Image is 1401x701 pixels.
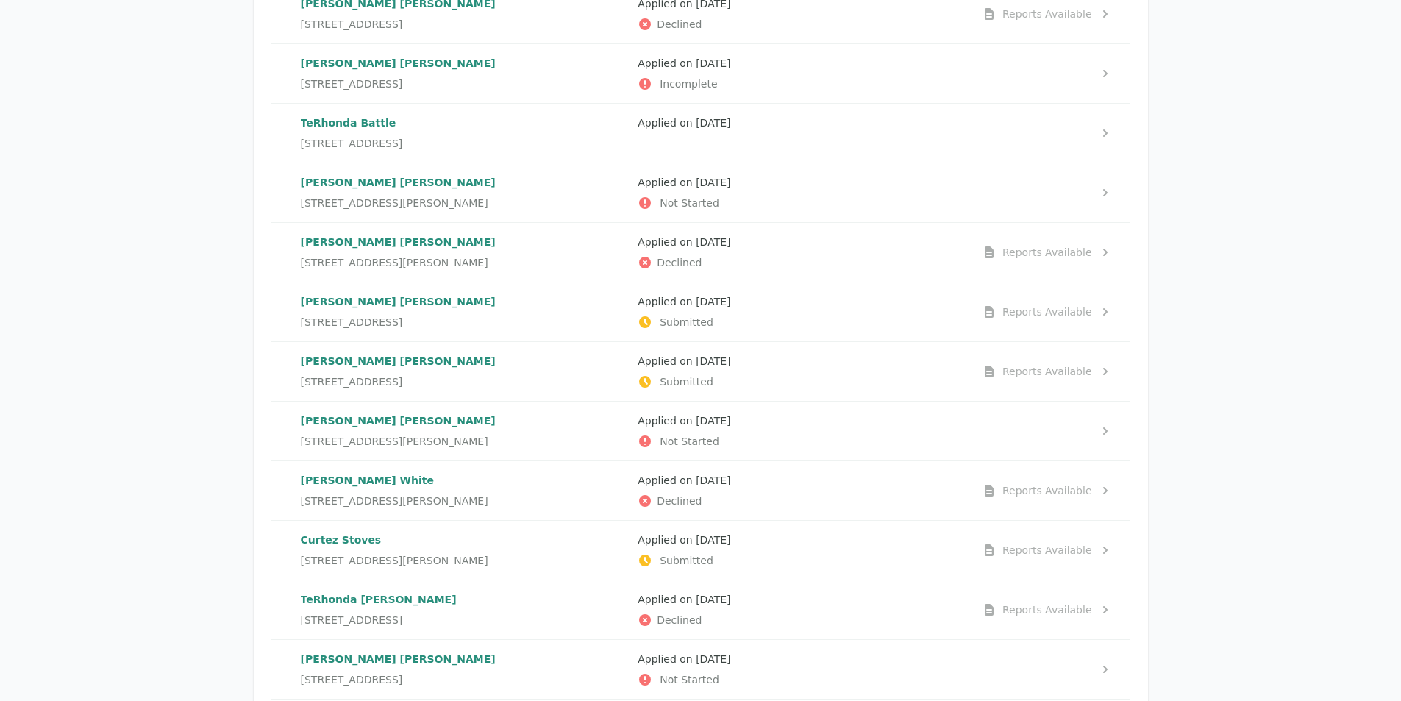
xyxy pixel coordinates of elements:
[301,294,627,309] p: [PERSON_NAME] [PERSON_NAME]
[696,296,730,307] time: [DATE]
[271,163,1130,222] a: [PERSON_NAME] [PERSON_NAME][STREET_ADDRESS][PERSON_NAME]Applied on [DATE]Not Started
[301,115,627,130] p: TeRhonda Battle
[696,594,730,605] time: [DATE]
[638,17,963,32] p: Declined
[301,136,403,151] span: [STREET_ADDRESS]
[696,57,730,69] time: [DATE]
[301,175,627,190] p: [PERSON_NAME] [PERSON_NAME]
[301,473,627,488] p: [PERSON_NAME] White
[696,177,730,188] time: [DATE]
[301,613,403,627] span: [STREET_ADDRESS]
[638,494,963,508] p: Declined
[638,473,963,488] p: Applied on
[301,255,488,270] span: [STREET_ADDRESS][PERSON_NAME]
[696,355,730,367] time: [DATE]
[1002,483,1092,498] div: Reports Available
[271,104,1130,163] a: TeRhonda Battle[STREET_ADDRESS]Applied on [DATE]
[638,196,963,210] p: Not Started
[696,117,730,129] time: [DATE]
[638,115,963,130] p: Applied on
[271,282,1130,341] a: [PERSON_NAME] [PERSON_NAME][STREET_ADDRESS]Applied on [DATE]SubmittedReports Available
[271,640,1130,699] a: [PERSON_NAME] [PERSON_NAME][STREET_ADDRESS]Applied on [DATE]Not Started
[301,652,627,666] p: [PERSON_NAME] [PERSON_NAME]
[696,653,730,665] time: [DATE]
[301,672,403,687] span: [STREET_ADDRESS]
[301,413,627,428] p: [PERSON_NAME] [PERSON_NAME]
[638,434,963,449] p: Not Started
[271,521,1130,580] a: Curtez Stoves[STREET_ADDRESS][PERSON_NAME]Applied on [DATE]SubmittedReports Available
[271,461,1130,520] a: [PERSON_NAME] White[STREET_ADDRESS][PERSON_NAME]Applied on [DATE]DeclinedReports Available
[638,76,963,91] p: Incomplete
[638,354,963,369] p: Applied on
[301,17,403,32] span: [STREET_ADDRESS]
[638,592,963,607] p: Applied on
[301,235,627,249] p: [PERSON_NAME] [PERSON_NAME]
[271,44,1130,103] a: [PERSON_NAME] [PERSON_NAME][STREET_ADDRESS]Applied on [DATE]Incomplete
[638,413,963,428] p: Applied on
[301,434,488,449] span: [STREET_ADDRESS][PERSON_NAME]
[301,374,403,389] span: [STREET_ADDRESS]
[271,580,1130,639] a: TeRhonda [PERSON_NAME][STREET_ADDRESS]Applied on [DATE]DeclinedReports Available
[301,553,488,568] span: [STREET_ADDRESS][PERSON_NAME]
[301,354,627,369] p: [PERSON_NAME] [PERSON_NAME]
[301,196,488,210] span: [STREET_ADDRESS][PERSON_NAME]
[301,592,627,607] p: TeRhonda [PERSON_NAME]
[696,534,730,546] time: [DATE]
[1002,543,1092,558] div: Reports Available
[1002,602,1092,617] div: Reports Available
[1002,245,1092,260] div: Reports Available
[638,315,963,330] p: Submitted
[638,374,963,389] p: Submitted
[301,315,403,330] span: [STREET_ADDRESS]
[1002,7,1092,21] div: Reports Available
[696,474,730,486] time: [DATE]
[638,672,963,687] p: Not Started
[1002,364,1092,379] div: Reports Available
[271,342,1130,401] a: [PERSON_NAME] [PERSON_NAME][STREET_ADDRESS]Applied on [DATE]SubmittedReports Available
[638,294,963,309] p: Applied on
[638,175,963,190] p: Applied on
[271,402,1130,460] a: [PERSON_NAME] [PERSON_NAME][STREET_ADDRESS][PERSON_NAME]Applied on [DATE]Not Started
[301,533,627,547] p: Curtez Stoves
[638,56,963,71] p: Applied on
[638,533,963,547] p: Applied on
[696,415,730,427] time: [DATE]
[271,223,1130,282] a: [PERSON_NAME] [PERSON_NAME][STREET_ADDRESS][PERSON_NAME]Applied on [DATE]DeclinedReports Available
[638,652,963,666] p: Applied on
[638,235,963,249] p: Applied on
[1002,305,1092,319] div: Reports Available
[638,553,963,568] p: Submitted
[638,255,963,270] p: Declined
[301,56,627,71] p: [PERSON_NAME] [PERSON_NAME]
[638,613,963,627] p: Declined
[301,494,488,508] span: [STREET_ADDRESS][PERSON_NAME]
[301,76,403,91] span: [STREET_ADDRESS]
[696,236,730,248] time: [DATE]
